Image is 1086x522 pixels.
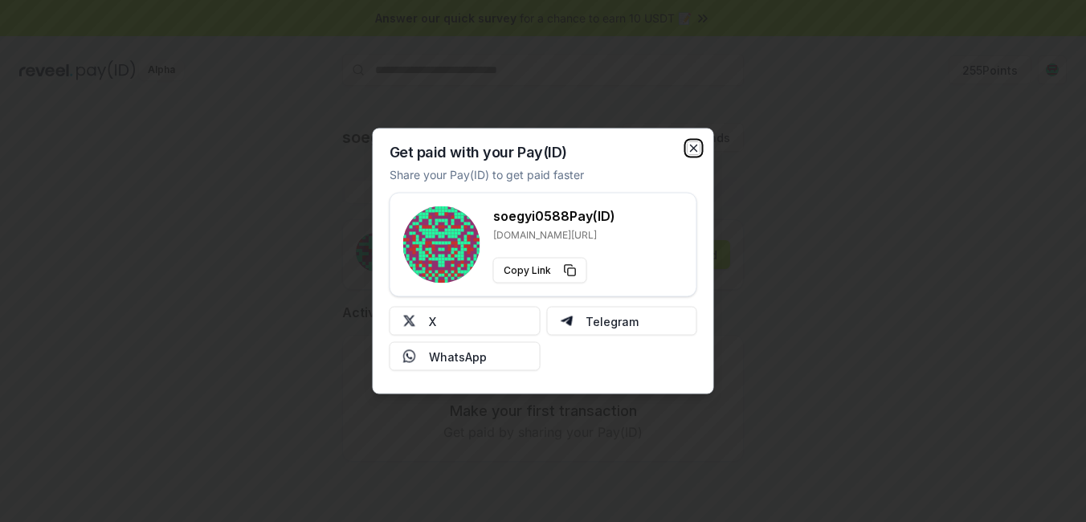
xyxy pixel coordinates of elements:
[493,258,587,283] button: Copy Link
[390,166,584,183] p: Share your Pay(ID) to get paid faster
[493,229,615,242] p: [DOMAIN_NAME][URL]
[390,145,567,160] h2: Get paid with your Pay(ID)
[560,315,573,328] img: Telegram
[390,307,541,336] button: X
[403,350,416,363] img: Whatsapp
[546,307,697,336] button: Telegram
[403,315,416,328] img: X
[390,342,541,371] button: WhatsApp
[493,206,615,226] h3: soegyi0588 Pay(ID)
